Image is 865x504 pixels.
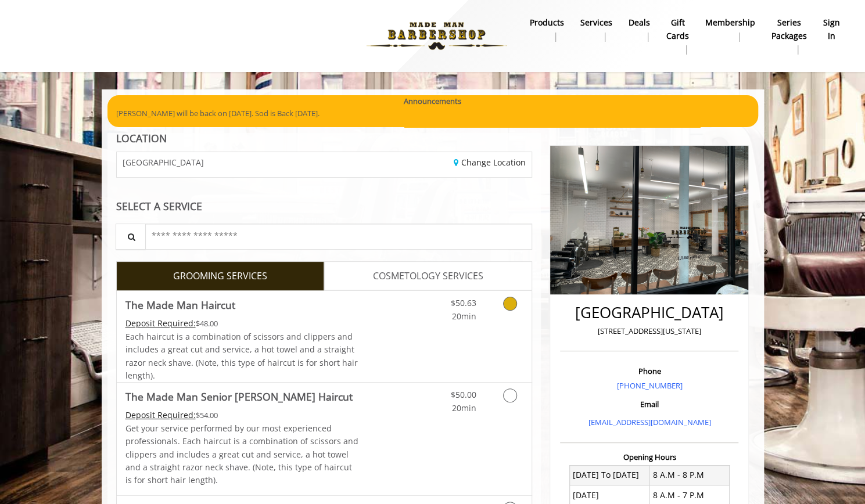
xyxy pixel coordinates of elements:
[697,15,763,45] a: MembershipMembership
[563,304,735,321] h2: [GEOGRAPHIC_DATA]
[823,16,840,42] b: sign in
[450,389,476,400] span: $50.00
[116,131,167,145] b: LOCATION
[620,15,658,45] a: DealsDeals
[450,297,476,308] span: $50.63
[560,453,738,461] h3: Opening Hours
[563,367,735,375] h3: Phone
[580,16,612,29] b: Services
[125,317,359,330] div: $48.00
[116,224,146,250] button: Service Search
[357,4,516,68] img: Made Man Barbershop logo
[125,331,358,381] span: Each haircut is a combination of scissors and clippers and includes a great cut and service, a ho...
[116,201,533,212] div: SELECT A SERVICE
[125,388,353,405] b: The Made Man Senior [PERSON_NAME] Haircut
[454,157,526,168] a: Change Location
[451,402,476,413] span: 20min
[705,16,755,29] b: Membership
[569,465,649,485] td: [DATE] To [DATE]
[373,269,483,284] span: COSMETOLOGY SERVICES
[815,15,848,45] a: sign insign in
[666,16,689,42] b: gift cards
[173,269,267,284] span: GROOMING SERVICES
[116,107,749,120] p: [PERSON_NAME] will be back on [DATE]. Sod is Back [DATE].
[616,380,682,391] a: [PHONE_NUMBER]
[771,16,807,42] b: Series packages
[649,465,730,485] td: 8 A.M - 8 P.M
[658,15,697,57] a: Gift cardsgift cards
[125,409,196,420] span: This service needs some Advance to be paid before we block your appointment
[404,95,461,107] b: Announcements
[522,15,572,45] a: Productsproducts
[563,400,735,408] h3: Email
[125,409,359,422] div: $54.00
[563,325,735,337] p: [STREET_ADDRESS][US_STATE]
[451,311,476,322] span: 20min
[629,16,650,29] b: Deals
[572,15,620,45] a: ServicesServices
[763,15,815,57] a: Series packagesSeries packages
[123,158,204,167] span: [GEOGRAPHIC_DATA]
[125,318,196,329] span: This service needs some Advance to be paid before we block your appointment
[125,297,235,313] b: The Made Man Haircut
[530,16,564,29] b: products
[588,417,710,427] a: [EMAIL_ADDRESS][DOMAIN_NAME]
[125,422,359,487] p: Get your service performed by our most experienced professionals. Each haircut is a combination o...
